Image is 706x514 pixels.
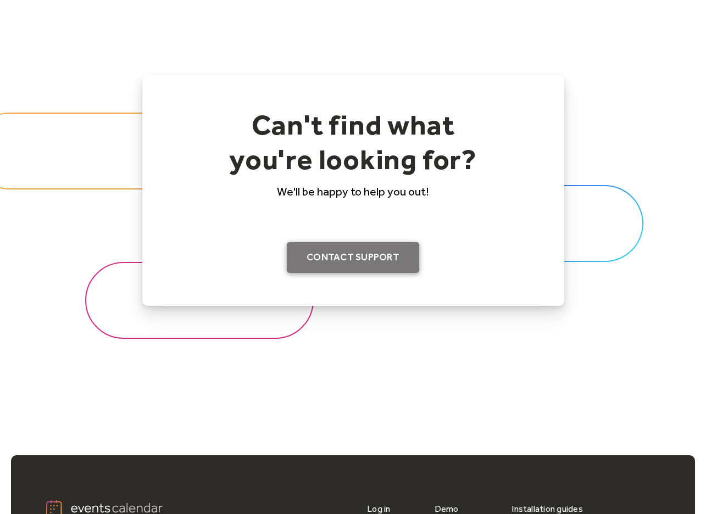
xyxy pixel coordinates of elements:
[221,108,485,176] h2: Can't find what you're looking for?
[221,185,485,198] p: We'll be happy to help you out!
[287,242,419,273] a: Contact support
